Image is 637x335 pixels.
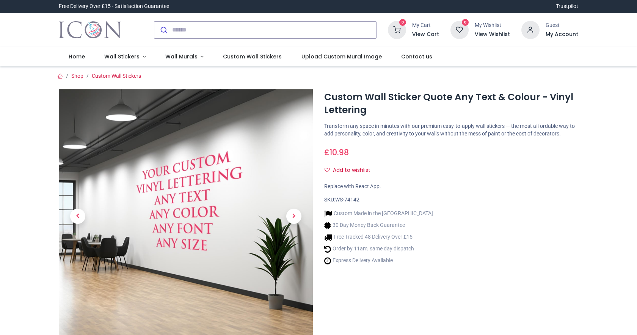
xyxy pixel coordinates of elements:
span: Next [286,209,301,224]
div: Free Delivery Over £15 - Satisfaction Guarantee [59,3,169,10]
div: SKU: [324,196,578,204]
a: Next [275,127,313,305]
span: Previous [70,209,85,224]
a: Wall Murals [155,47,213,67]
div: Guest [546,22,578,29]
i: Add to wishlist [325,167,330,173]
li: Express Delivery Available [324,257,433,265]
a: Previous [59,127,97,305]
li: Free Tracked 48 Delivery Over £15 [324,233,433,241]
a: 0 [450,26,469,32]
sup: 0 [399,19,406,26]
p: Transform any space in minutes with our premium easy-to-apply wall stickers — the most affordable... [324,123,578,137]
button: Add to wishlistAdd to wishlist [324,164,377,177]
a: Trustpilot [556,3,578,10]
span: Upload Custom Mural Image [301,53,382,60]
a: Shop [71,73,83,79]
div: Replace with React App. [324,183,578,190]
button: Submit [154,22,172,38]
span: £ [324,147,349,158]
div: My Wishlist [475,22,510,29]
li: Custom Made in the [GEOGRAPHIC_DATA] [324,210,433,218]
a: Logo of Icon Wall Stickers [59,19,121,41]
li: Order by 11am, same day dispatch [324,245,433,253]
span: Contact us [401,53,432,60]
sup: 0 [462,19,469,26]
div: My Cart [412,22,439,29]
a: My Account [546,31,578,38]
h1: Custom Wall Sticker Quote Any Text & Colour - Vinyl Lettering [324,91,578,117]
a: View Cart [412,31,439,38]
a: Custom Wall Stickers [92,73,141,79]
span: Wall Murals [165,53,198,60]
img: Icon Wall Stickers [59,19,121,41]
span: Custom Wall Stickers [223,53,282,60]
span: Home [69,53,85,60]
a: View Wishlist [475,31,510,38]
a: Wall Stickers [94,47,155,67]
li: 30 Day Money Back Guarantee [324,222,433,230]
span: Wall Stickers [104,53,140,60]
span: 10.98 [329,147,349,158]
a: 0 [388,26,406,32]
span: WS-74142 [335,197,359,203]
